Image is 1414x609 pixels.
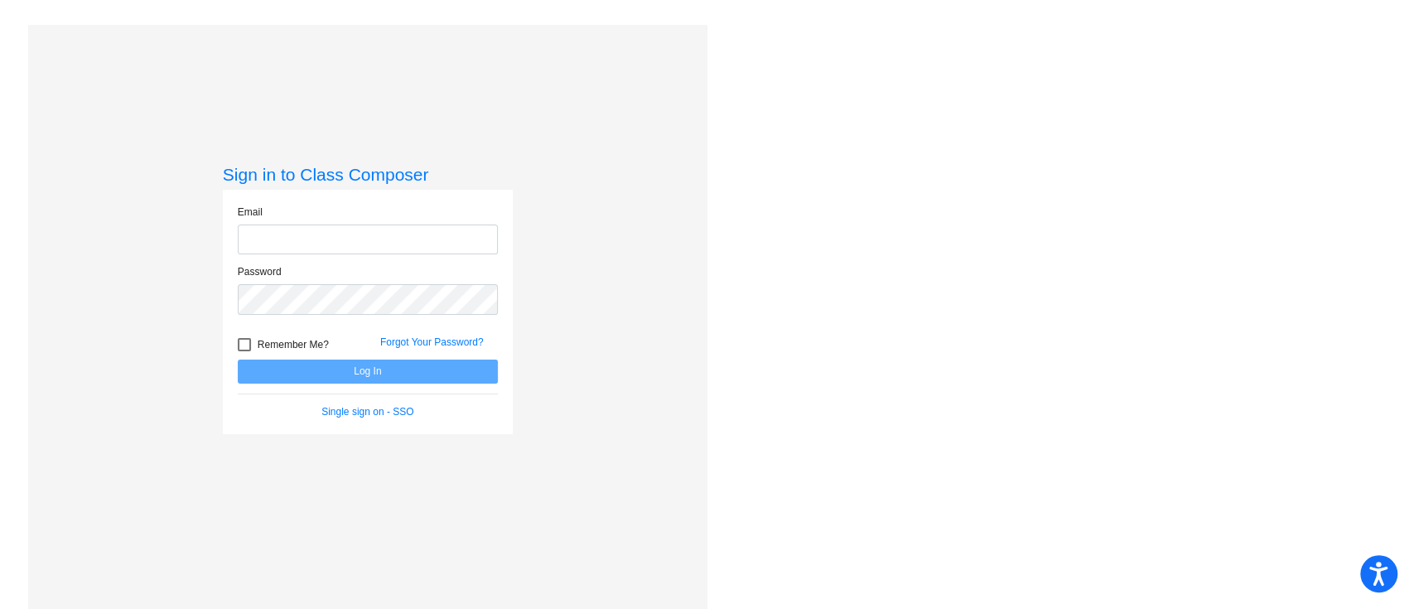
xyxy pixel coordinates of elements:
[238,205,263,220] label: Email
[321,406,413,418] a: Single sign on - SSO
[258,335,329,355] span: Remember Me?
[238,264,282,279] label: Password
[223,164,513,185] h3: Sign in to Class Composer
[238,360,498,384] button: Log In
[380,336,484,348] a: Forgot Your Password?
